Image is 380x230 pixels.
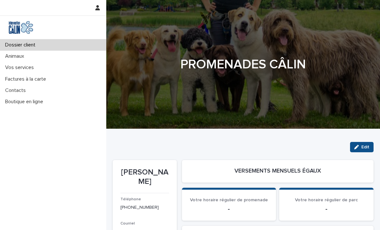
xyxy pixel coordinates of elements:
[287,205,366,213] p: -
[3,42,41,48] p: Dossier client
[3,99,48,105] p: Boutique en ligne
[120,205,159,210] a: [PHONE_NUMBER]
[350,142,374,152] button: Edit
[190,205,269,213] p: -
[3,53,29,59] p: Animaux
[113,57,374,72] h1: PROMENADES CÂLIN
[3,87,31,94] p: Contacts
[234,168,321,175] h2: VERSEMENTS MENSUELS ÉGAUX
[3,65,39,71] p: Vos services
[120,197,141,201] span: Téléphone
[120,168,169,186] p: [PERSON_NAME]
[120,222,135,225] span: Courriel
[3,76,51,82] p: Factures à la carte
[295,198,358,202] span: Votre horaire régulier de parc
[190,198,268,202] span: Votre horaire régulier de promenade
[361,145,369,149] span: Edit
[5,21,37,34] img: Y0SYDZVsQvbSeSFpbQoq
